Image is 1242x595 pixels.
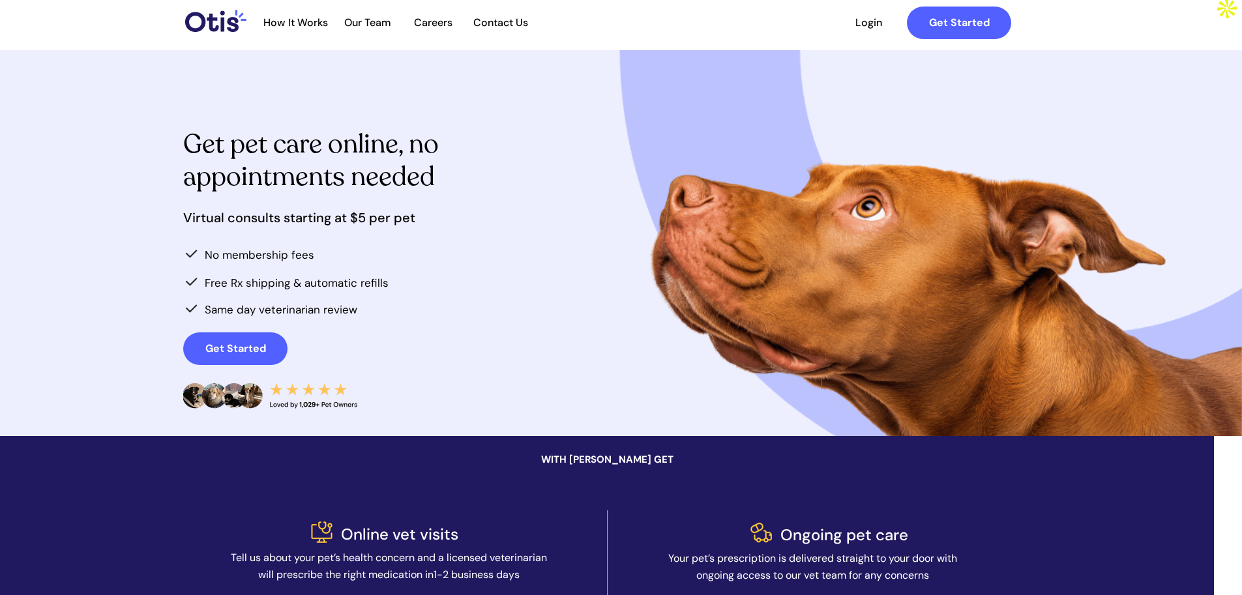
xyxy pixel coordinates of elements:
[838,16,898,29] span: Login
[231,551,547,581] span: Tell us about your pet’s health concern and a licensed veterinarian will prescribe the right medi...
[341,524,458,544] span: Online vet visits
[336,16,400,29] a: Our Team
[205,341,266,355] strong: Get Started
[434,568,520,581] span: 1-2 business days
[929,16,990,29] strong: Get Started
[205,276,389,290] span: Free Rx shipping & automatic refills
[183,126,439,194] span: Get pet care online, no appointments needed
[907,7,1011,39] a: Get Started
[466,16,535,29] a: Contact Us
[183,332,288,365] a: Get Started
[183,209,415,226] span: Virtual consults starting at $5 per pet
[401,16,465,29] a: Careers
[205,302,357,317] span: Same day veterinarian review
[668,551,957,582] span: Your pet’s prescription is delivered straight to your door with ongoing access to our vet team fo...
[541,453,673,466] span: WITH [PERSON_NAME] GET
[780,525,908,545] span: Ongoing pet care
[205,248,314,262] span: No membership fees
[257,16,334,29] a: How It Works
[838,7,898,39] a: Login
